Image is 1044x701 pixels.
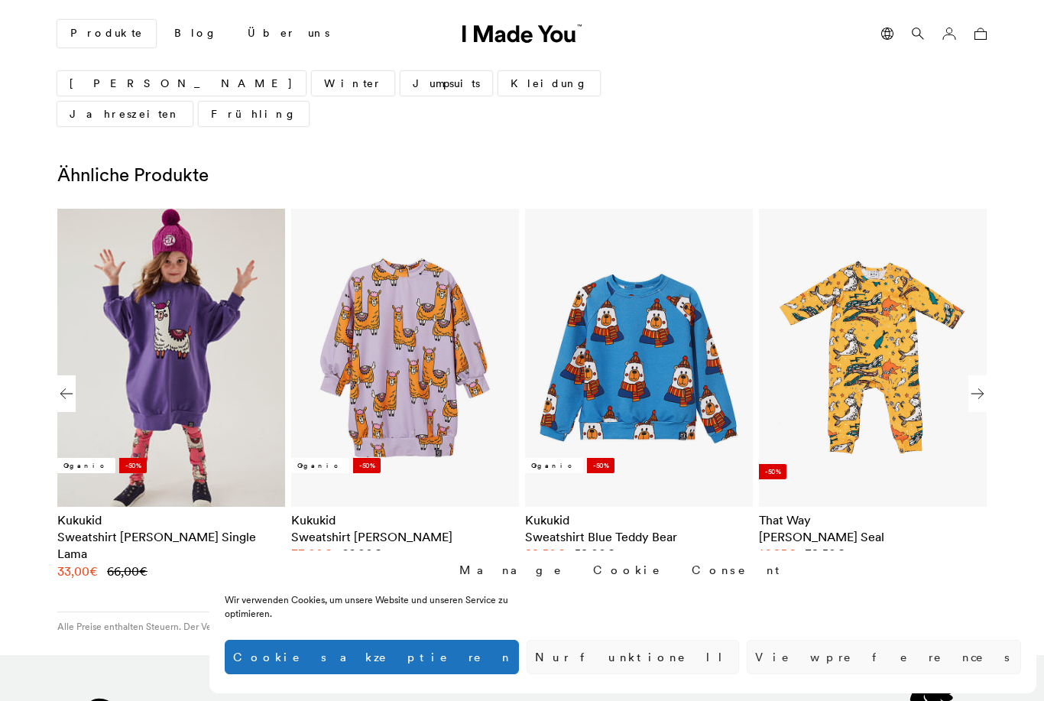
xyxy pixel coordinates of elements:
[341,546,381,561] bdi: 66,00
[525,528,753,545] h2: Sweatshirt Blue Teddy Bear
[968,375,987,412] div: Next slide
[525,209,753,580] section: 5 / 8
[89,563,98,579] span: €
[498,71,600,96] a: Kleidung
[556,546,565,561] span: €
[57,71,306,96] a: [PERSON_NAME]
[525,458,583,473] li: Organic
[57,375,76,412] div: Previous slide
[759,528,987,545] h2: [PERSON_NAME] Seal
[235,21,342,47] a: Über uns
[291,209,519,507] a: Organic -50%
[291,209,519,580] section: 4 / 8
[162,21,229,47] a: Blog
[57,209,285,507] a: Organic -50%
[759,511,987,563] a: That Way [PERSON_NAME] Seal 32,50€ 16,25€
[525,511,753,563] a: Kukukid Sweatshirt Blue Teddy Bear 59,00€ 29,50€
[587,458,614,473] li: -50%
[759,546,796,561] bdi: 16,25
[759,209,987,507] a: -50%
[836,546,845,561] span: €
[57,528,285,563] h2: Sweatshirt [PERSON_NAME] Single Lama
[459,562,786,578] div: Manage Cookie Consent
[57,563,98,579] bdi: 33,00
[525,546,565,561] bdi: 29,50
[606,546,614,561] span: €
[312,71,394,96] a: Winter
[525,209,753,507] a: Organic -50%
[57,458,115,473] li: Organic
[291,511,519,563] a: Kukukid Sweatshirt [PERSON_NAME] 66,00€ 33,00€
[57,20,156,47] a: Produkte
[291,546,332,561] bdi: 33,00
[759,209,987,580] section: 6 / 8
[323,546,332,561] span: €
[57,209,285,580] section: 3 / 8
[291,528,519,545] h2: Sweatshirt [PERSON_NAME]
[574,546,614,561] bdi: 59,00
[747,640,1021,674] button: View preferences
[527,640,739,674] button: Nur funktionell
[759,511,987,528] div: That Way
[57,511,285,580] a: Kukukid Sweatshirt [PERSON_NAME] Single Lama 66,00€ 33,00€
[353,458,381,473] li: -50%
[525,511,753,528] div: Kukukid
[119,458,147,473] li: -50%
[139,563,148,579] span: €
[57,511,285,528] div: Kukukid
[805,546,845,561] bdi: 32,50
[225,640,519,674] button: Cookies akzeptieren
[57,164,987,187] h2: Ähnliche Produkte
[291,458,349,473] li: Organic
[759,464,786,479] li: -50%
[107,563,148,579] bdi: 66,00
[291,511,519,528] div: Kukukid
[225,593,556,621] div: Wir verwenden Cookies, um unsere Website und unseren Service zu optimieren.
[373,546,381,561] span: €
[57,620,519,633] p: Alle Preise enthalten Steuern. Der Versand ist kostenlos für Bestellungen über 100€, es gelten Ei...
[787,546,796,561] span: €
[57,102,193,126] a: Jahreszeiten
[400,71,492,96] a: Jumpsuits
[199,102,309,126] a: Frühling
